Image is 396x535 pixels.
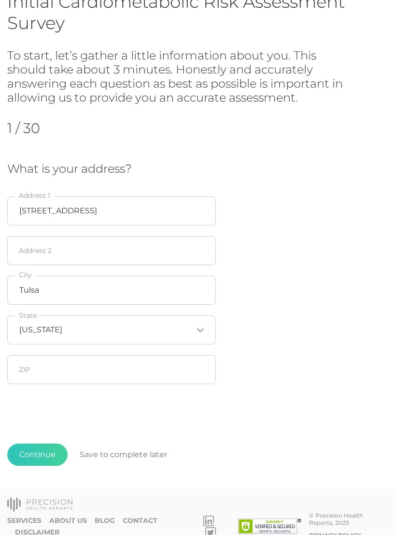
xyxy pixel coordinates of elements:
[123,517,157,525] a: Contact
[7,355,216,384] input: ZIP
[95,517,115,525] a: Blog
[309,512,389,526] div: © Precision Health Reports, 2025
[68,444,179,466] button: Save to complete later
[7,162,236,176] h3: What is your address?
[7,517,42,525] a: Services
[7,315,216,344] div: Search for option
[7,120,106,136] h2: 1 / 30
[7,49,355,104] h3: To start, let’s gather a little information about you. This should take about 3 minutes. Honestly...
[7,444,68,466] button: Continue
[19,325,62,335] span: [US_STATE]
[62,325,193,335] input: Search for option
[49,517,87,525] a: About Us
[7,276,216,305] input: City
[7,236,216,265] input: Address
[7,196,216,225] input: Address
[238,519,301,534] img: SSL site seal - click to verify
